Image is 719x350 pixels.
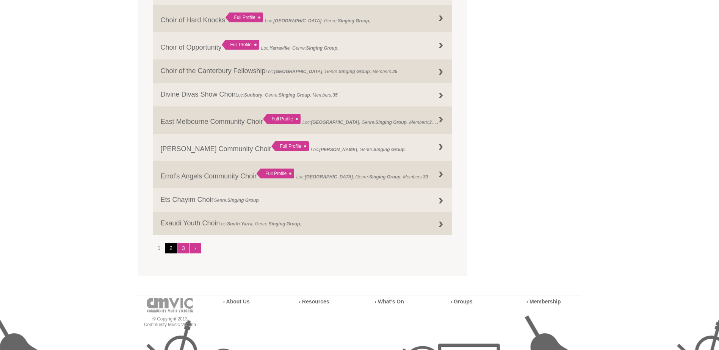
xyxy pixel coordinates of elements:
[332,92,337,98] strong: 35
[269,221,300,227] strong: Singing Group
[153,212,453,235] a: Exaudi Youth ChoirLoc:South Yarra, Genre:Singing Group,
[423,174,428,180] strong: 30
[265,18,370,23] span: Loc: , Genre: ,
[429,118,440,125] strong: 30-50
[165,243,177,253] a: 2
[261,45,338,51] span: Loc: , Genre: ,
[375,298,404,305] a: › What’s On
[244,92,262,98] strong: Sunbury
[138,316,202,328] p: © Copyright 2013 Community Music Victoria
[257,169,294,178] div: Full Profile
[266,69,398,74] span: Loc: , Genre: , Members:
[338,69,370,74] strong: Singing Group
[392,69,397,74] strong: 25
[153,106,453,134] a: East Melbourne Community Choir Full Profile Loc:[GEOGRAPHIC_DATA], Genre:Singing Group, Members:3...
[311,120,359,125] strong: [GEOGRAPHIC_DATA]
[147,298,193,312] img: cmvic-logo-footer.png
[451,298,473,305] a: › Groups
[274,69,322,74] strong: [GEOGRAPHIC_DATA]
[306,45,337,51] strong: Singing Group
[338,18,369,23] strong: Singing Group
[227,198,259,203] strong: Singing Group
[226,12,263,22] div: Full Profile
[271,141,309,151] div: Full Profile
[311,147,406,152] span: Loc: , Genre: ,
[153,188,453,212] a: Ets Chayim ChoirGenre:Singing Group,
[227,221,252,227] strong: South Yarra
[153,32,453,59] a: Choir of Opportunity Full Profile Loc:Yarraville, Genre:Singing Group,
[296,174,428,180] span: Loc: , Genre: , Members:
[153,83,453,106] a: Divine Divas Show ChoirLoc:Sunbury, Genre:Singing Group, Members:35
[236,92,338,98] span: Loc: , Genre: , Members:
[177,243,190,253] a: 3
[153,5,453,32] a: Choir of Hard Knocks Full Profile Loc:[GEOGRAPHIC_DATA], Genre:Singing Group,
[375,120,407,125] strong: Singing Group
[299,298,329,305] a: › Resources
[153,134,453,161] a: [PERSON_NAME] Community Choir Full Profile Loc:[PERSON_NAME], Genre:Singing Group,
[273,18,321,23] strong: [GEOGRAPHIC_DATA]
[153,161,453,188] a: Errol’s Angels Community Choir Full Profile Loc:[GEOGRAPHIC_DATA], Genre:Singing Group, Members:30
[153,59,453,83] a: Choir of the Canterbury FellowshipLoc:[GEOGRAPHIC_DATA], Genre:Singing Group, Members:25
[373,147,405,152] strong: Singing Group
[190,243,201,253] a: ›
[279,92,310,98] strong: Singing Group
[219,221,301,227] span: Loc: , Genre: ,
[369,174,401,180] strong: Singing Group
[263,114,301,124] div: Full Profile
[526,298,561,305] a: › Membership
[223,298,250,305] a: › About Us
[222,40,259,50] div: Full Profile
[302,118,441,125] span: Loc: , Genre: , Members:
[319,147,357,152] strong: [PERSON_NAME]
[153,243,165,253] li: 1
[305,174,353,180] strong: [GEOGRAPHIC_DATA]
[214,198,260,203] span: Genre: ,
[269,45,290,51] strong: Yarraville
